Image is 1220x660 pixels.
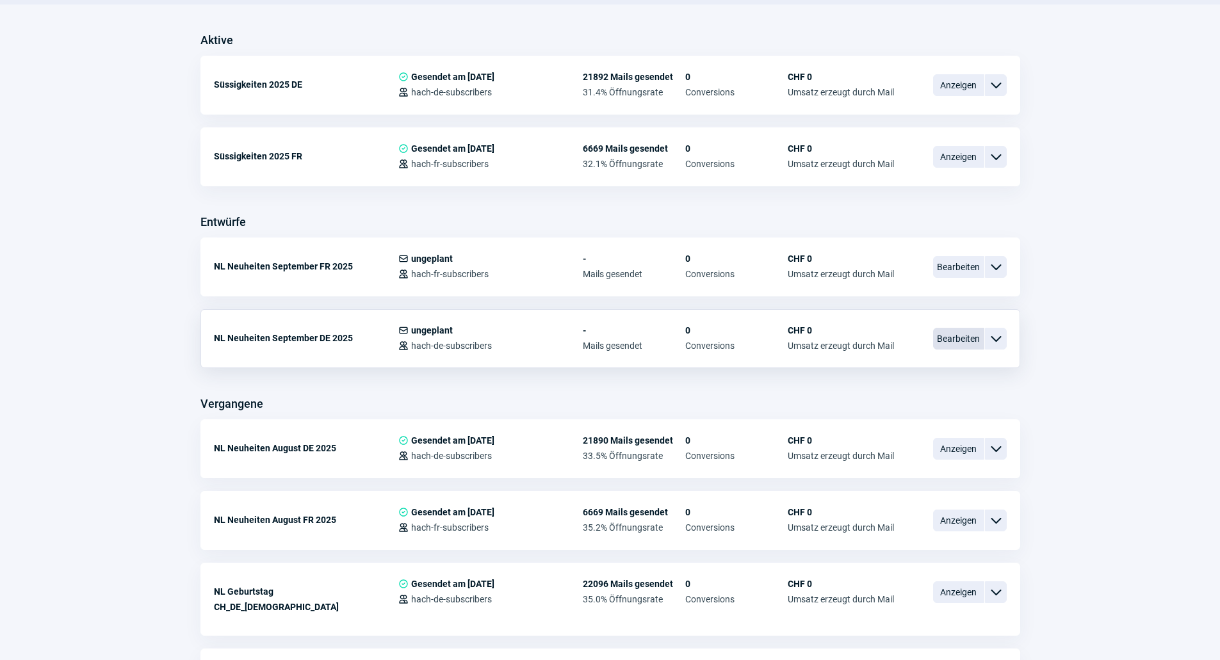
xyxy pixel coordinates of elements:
[685,159,788,169] span: Conversions
[411,579,494,589] span: Gesendet am [DATE]
[933,438,984,460] span: Anzeigen
[583,143,685,154] span: 6669 Mails gesendet
[788,143,894,154] span: CHF 0
[788,72,894,82] span: CHF 0
[685,451,788,461] span: Conversions
[583,522,685,533] span: 35.2% Öffnungsrate
[685,325,788,335] span: 0
[214,143,398,169] div: Süssigkeiten 2025 FR
[685,254,788,264] span: 0
[411,435,494,446] span: Gesendet am [DATE]
[411,594,492,604] span: hach-de-subscribers
[583,435,685,446] span: 21890 Mails gesendet
[214,254,398,279] div: NL Neuheiten September FR 2025
[685,507,788,517] span: 0
[685,435,788,446] span: 0
[411,269,489,279] span: hach-fr-subscribers
[933,328,984,350] span: Bearbeiten
[214,325,398,351] div: NL Neuheiten September DE 2025
[788,522,894,533] span: Umsatz erzeugt durch Mail
[583,507,685,517] span: 6669 Mails gesendet
[788,435,894,446] span: CHF 0
[788,341,894,351] span: Umsatz erzeugt durch Mail
[685,143,788,154] span: 0
[583,451,685,461] span: 33.5% Öffnungsrate
[583,87,685,97] span: 31.4% Öffnungsrate
[788,579,894,589] span: CHF 0
[583,269,685,279] span: Mails gesendet
[411,341,492,351] span: hach-de-subscribers
[583,254,685,264] span: -
[933,74,984,96] span: Anzeigen
[788,594,894,604] span: Umsatz erzeugt durch Mail
[411,522,489,533] span: hach-fr-subscribers
[411,72,494,82] span: Gesendet am [DATE]
[788,325,894,335] span: CHF 0
[933,146,984,168] span: Anzeigen
[411,87,492,97] span: hach-de-subscribers
[933,510,984,531] span: Anzeigen
[685,579,788,589] span: 0
[788,159,894,169] span: Umsatz erzeugt durch Mail
[788,507,894,517] span: CHF 0
[411,143,494,154] span: Gesendet am [DATE]
[200,212,246,232] h3: Entwürfe
[583,159,685,169] span: 32.1% Öffnungsrate
[214,579,398,620] div: NL Geburtstag CH_DE_[DEMOGRAPHIC_DATA]
[583,594,685,604] span: 35.0% Öffnungsrate
[583,325,685,335] span: -
[411,507,494,517] span: Gesendet am [DATE]
[200,30,233,51] h3: Aktive
[685,269,788,279] span: Conversions
[933,256,984,278] span: Bearbeiten
[788,87,894,97] span: Umsatz erzeugt durch Mail
[583,579,685,589] span: 22096 Mails gesendet
[933,581,984,603] span: Anzeigen
[685,72,788,82] span: 0
[788,451,894,461] span: Umsatz erzeugt durch Mail
[788,254,894,264] span: CHF 0
[685,87,788,97] span: Conversions
[685,522,788,533] span: Conversions
[411,159,489,169] span: hach-fr-subscribers
[200,394,263,414] h3: Vergangene
[411,451,492,461] span: hach-de-subscribers
[214,72,398,97] div: Süssigkeiten 2025 DE
[583,72,685,82] span: 21892 Mails gesendet
[685,341,788,351] span: Conversions
[788,269,894,279] span: Umsatz erzeugt durch Mail
[685,594,788,604] span: Conversions
[214,435,398,461] div: NL Neuheiten August DE 2025
[411,325,453,335] span: ungeplant
[583,341,685,351] span: Mails gesendet
[214,507,398,533] div: NL Neuheiten August FR 2025
[411,254,453,264] span: ungeplant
